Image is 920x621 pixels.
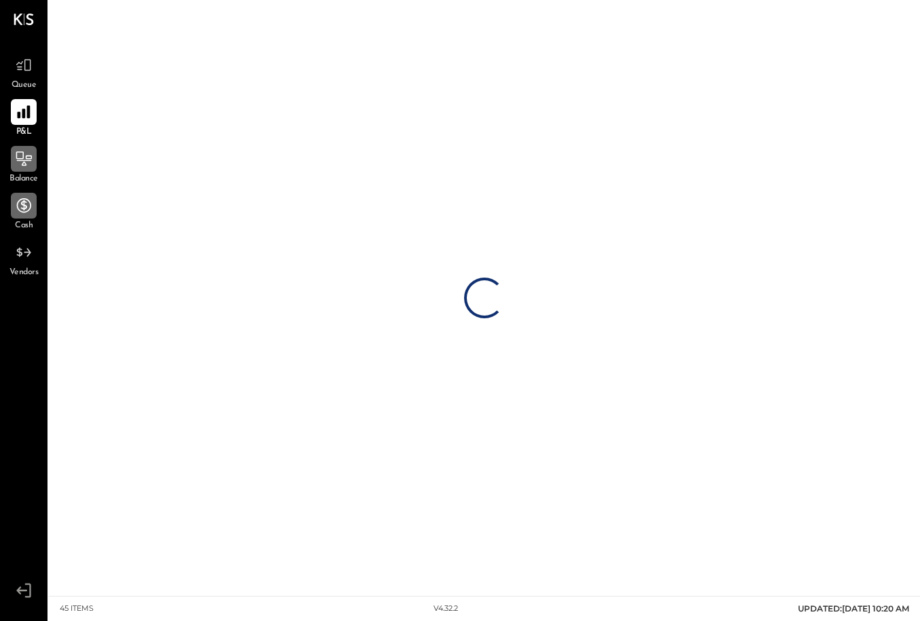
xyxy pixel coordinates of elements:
[60,603,94,614] div: 45 items
[15,220,33,232] span: Cash
[9,267,39,279] span: Vendors
[434,603,458,614] div: v 4.32.2
[1,52,47,92] a: Queue
[12,79,37,92] span: Queue
[798,603,909,614] span: UPDATED: [DATE] 10:20 AM
[1,99,47,138] a: P&L
[16,126,32,138] span: P&L
[9,173,38,185] span: Balance
[1,240,47,279] a: Vendors
[1,193,47,232] a: Cash
[1,146,47,185] a: Balance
